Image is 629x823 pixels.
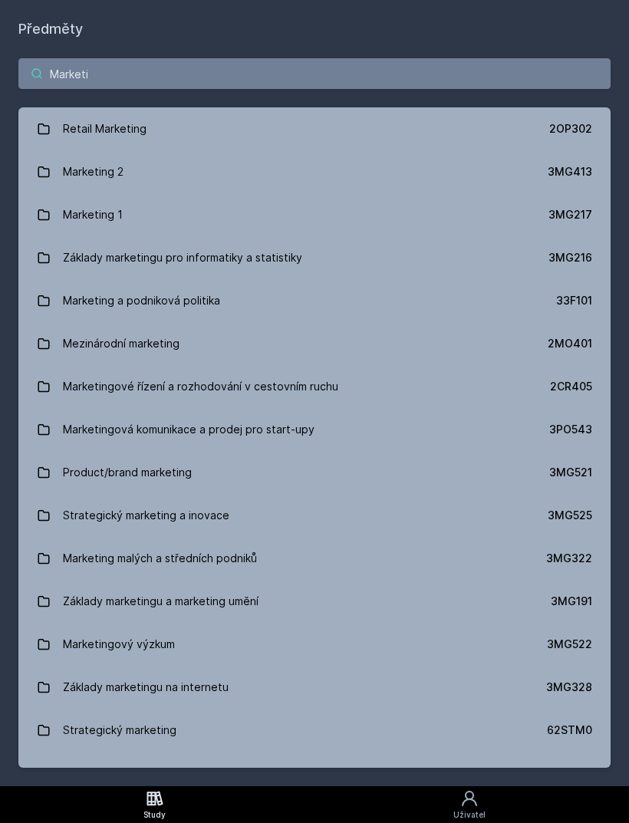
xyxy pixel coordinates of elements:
[548,250,592,265] div: 3MG216
[63,500,229,531] div: Strategický marketing a inovace
[63,371,338,402] div: Marketingové řízení a rozhodování v cestovním ruchu
[546,680,592,695] div: 3MG328
[18,623,611,666] a: Marketingový výzkum 3MG522
[143,809,166,821] div: Study
[548,207,592,222] div: 3MG217
[548,164,592,179] div: 3MG413
[547,637,592,652] div: 3MG522
[63,285,220,316] div: Marketing a podniková politika
[18,666,611,709] a: Základy marketingu na internetu 3MG328
[18,494,611,537] a: Strategický marketing a inovace 3MG525
[63,156,123,187] div: Marketing 2
[18,18,611,40] h1: Předměty
[63,758,265,788] div: Mezinárodní marketing CEMS - anglicky
[18,150,611,193] a: Marketing 2 3MG413
[549,465,592,480] div: 3MG521
[546,551,592,566] div: 3MG322
[18,193,611,236] a: Marketing 1 3MG217
[549,121,592,137] div: 2OP302
[63,414,314,445] div: Marketingová komunikace a prodej pro start-upy
[18,58,611,89] input: Název nebo ident předmětu…
[63,715,176,746] div: Strategický marketing
[63,242,302,273] div: Základy marketingu pro informatiky a statistiky
[556,293,592,308] div: 33F101
[548,336,592,351] div: 2MO401
[18,580,611,623] a: Základy marketingu a marketing umění 3MG191
[550,379,592,394] div: 2CR405
[548,765,592,781] div: 2MO431
[18,107,611,150] a: Retail Marketing 2OP302
[18,279,611,322] a: Marketing a podniková politika 33F101
[548,508,592,523] div: 3MG525
[18,236,611,279] a: Základy marketingu pro informatiky a statistiky 3MG216
[18,365,611,408] a: Marketingové řízení a rozhodování v cestovním ruchu 2CR405
[63,586,259,617] div: Základy marketingu a marketing umění
[18,322,611,365] a: Mezinárodní marketing 2MO401
[63,629,175,660] div: Marketingový výzkum
[63,672,229,703] div: Základy marketingu na internetu
[18,537,611,580] a: Marketing malých a středních podniků 3MG322
[63,114,147,144] div: Retail Marketing
[547,723,592,738] div: 62STM0
[453,809,486,821] div: Uživatel
[63,328,179,359] div: Mezinárodní marketing
[18,709,611,752] a: Strategický marketing 62STM0
[63,199,123,230] div: Marketing 1
[551,594,592,609] div: 3MG191
[18,408,611,451] a: Marketingová komunikace a prodej pro start-upy 3PO543
[549,422,592,437] div: 3PO543
[63,457,192,488] div: Product/brand marketing
[18,752,611,795] a: Mezinárodní marketing CEMS - anglicky 2MO431
[18,451,611,494] a: Product/brand marketing 3MG521
[63,543,257,574] div: Marketing malých a středních podniků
